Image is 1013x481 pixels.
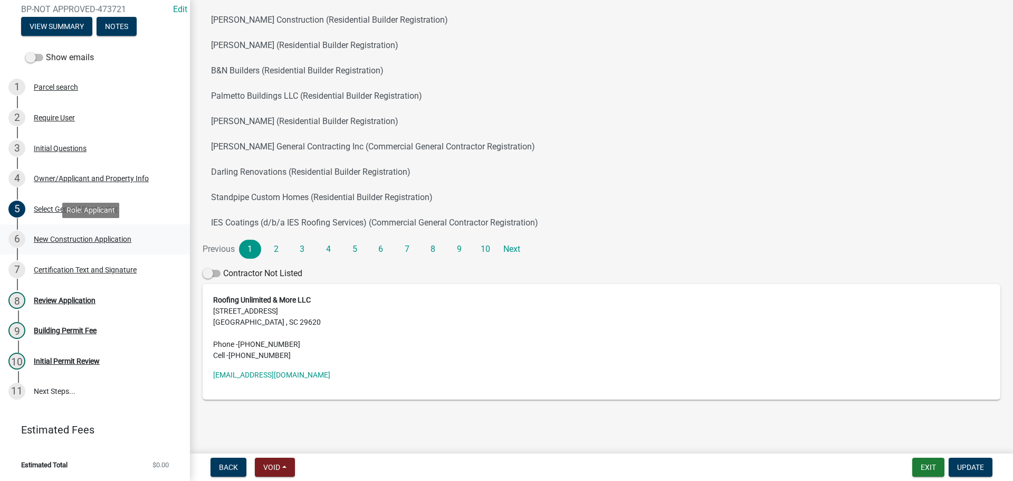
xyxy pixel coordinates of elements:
button: Notes [97,17,137,36]
div: 7 [8,261,25,278]
abbr: Cell - [213,351,228,360]
div: 10 [8,353,25,370]
a: 7 [396,240,418,259]
a: 1 [239,240,261,259]
div: Review Application [34,297,95,304]
a: Edit [173,4,187,14]
div: Initial Permit Review [34,357,100,365]
button: [PERSON_NAME] (Residential Builder Registration) [203,109,1000,134]
wm-modal-confirm: Edit Application Number [173,4,187,14]
a: Estimated Fees [8,419,173,440]
button: Update [949,458,992,477]
button: B&N Builders (Residential Builder Registration) [203,58,1000,83]
button: Void [255,458,295,477]
span: BP-NOT APPROVED-473721 [21,4,169,14]
a: Next [501,240,523,259]
span: [PHONE_NUMBER] [228,351,291,360]
span: Back [219,463,238,471]
a: 2 [265,240,288,259]
div: Role: Applicant [62,203,119,218]
abbr: Phone - [213,340,238,348]
strong: Roofing Unlimited & More LLC [213,296,311,304]
button: Palmetto Buildings LLC (Residential Builder Registration) [203,83,1000,109]
a: 5 [343,240,366,259]
span: Void [263,463,280,471]
nav: Page navigation [203,240,1000,259]
div: 9 [8,322,25,339]
div: 1 [8,79,25,96]
a: 4 [318,240,340,259]
div: 2 [8,109,25,126]
span: Estimated Total [21,461,68,468]
button: [PERSON_NAME] Construction (Residential Builder Registration) [203,7,1000,33]
div: 5 [8,201,25,218]
div: New Construction Application [34,235,131,243]
wm-modal-confirm: Notes [97,23,137,31]
a: 8 [422,240,444,259]
label: Contractor Not Listed [203,267,302,280]
button: View Summary [21,17,92,36]
div: Initial Questions [34,145,87,152]
div: 6 [8,231,25,248]
div: 4 [8,170,25,187]
div: Parcel search [34,83,78,91]
a: 10 [474,240,496,259]
div: 3 [8,140,25,157]
button: [PERSON_NAME] General Contracting Inc (Commercial General Contractor Registration) [203,134,1000,159]
div: Building Permit Fee [34,327,97,334]
div: Certification Text and Signature [34,266,137,273]
wm-modal-confirm: Summary [21,23,92,31]
button: Back [211,458,246,477]
div: 8 [8,292,25,309]
a: 6 [370,240,392,259]
button: Exit [912,458,944,477]
div: Require User [34,114,75,121]
a: 9 [448,240,471,259]
button: IES Coatings (d/b/a IES Roofing Services) (Commercial General Contractor Registration) [203,210,1000,235]
div: Owner/Applicant and Property Info [34,175,149,182]
span: $0.00 [152,461,169,468]
button: [PERSON_NAME] (Residential Builder Registration) [203,33,1000,58]
a: 3 [291,240,313,259]
div: 11 [8,383,25,400]
a: [EMAIL_ADDRESS][DOMAIN_NAME] [213,371,330,379]
span: Update [957,463,984,471]
label: Show emails [25,51,94,64]
button: Standpipe Custom Homes (Residential Builder Registration) [203,185,1000,210]
div: Select General Contractor [34,205,118,213]
address: [STREET_ADDRESS] [GEOGRAPHIC_DATA] , SC 29620 [213,295,990,361]
button: Darling Renovations (Residential Builder Registration) [203,159,1000,185]
span: [PHONE_NUMBER] [238,340,300,348]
